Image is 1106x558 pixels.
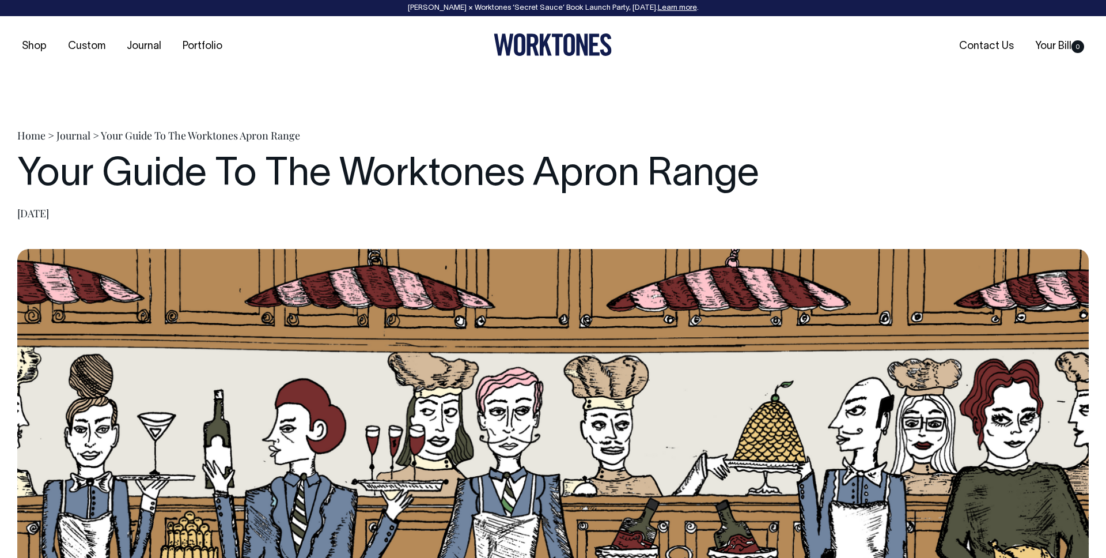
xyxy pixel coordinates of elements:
[17,37,51,56] a: Shop
[63,37,110,56] a: Custom
[1031,37,1089,56] a: Your Bill0
[17,206,49,220] time: [DATE]
[1071,40,1084,53] span: 0
[178,37,227,56] a: Portfolio
[658,5,697,12] a: Learn more
[48,129,54,142] span: >
[122,37,166,56] a: Journal
[12,4,1094,12] div: [PERSON_NAME] × Worktones ‘Secret Sauce’ Book Launch Party, [DATE]. .
[955,37,1018,56] a: Contact Us
[101,129,300,142] span: Your Guide To The Worktones Apron Range
[93,129,99,142] span: >
[17,154,1089,197] h1: Your Guide To The Worktones Apron Range
[17,129,46,142] a: Home
[56,129,90,142] a: Journal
